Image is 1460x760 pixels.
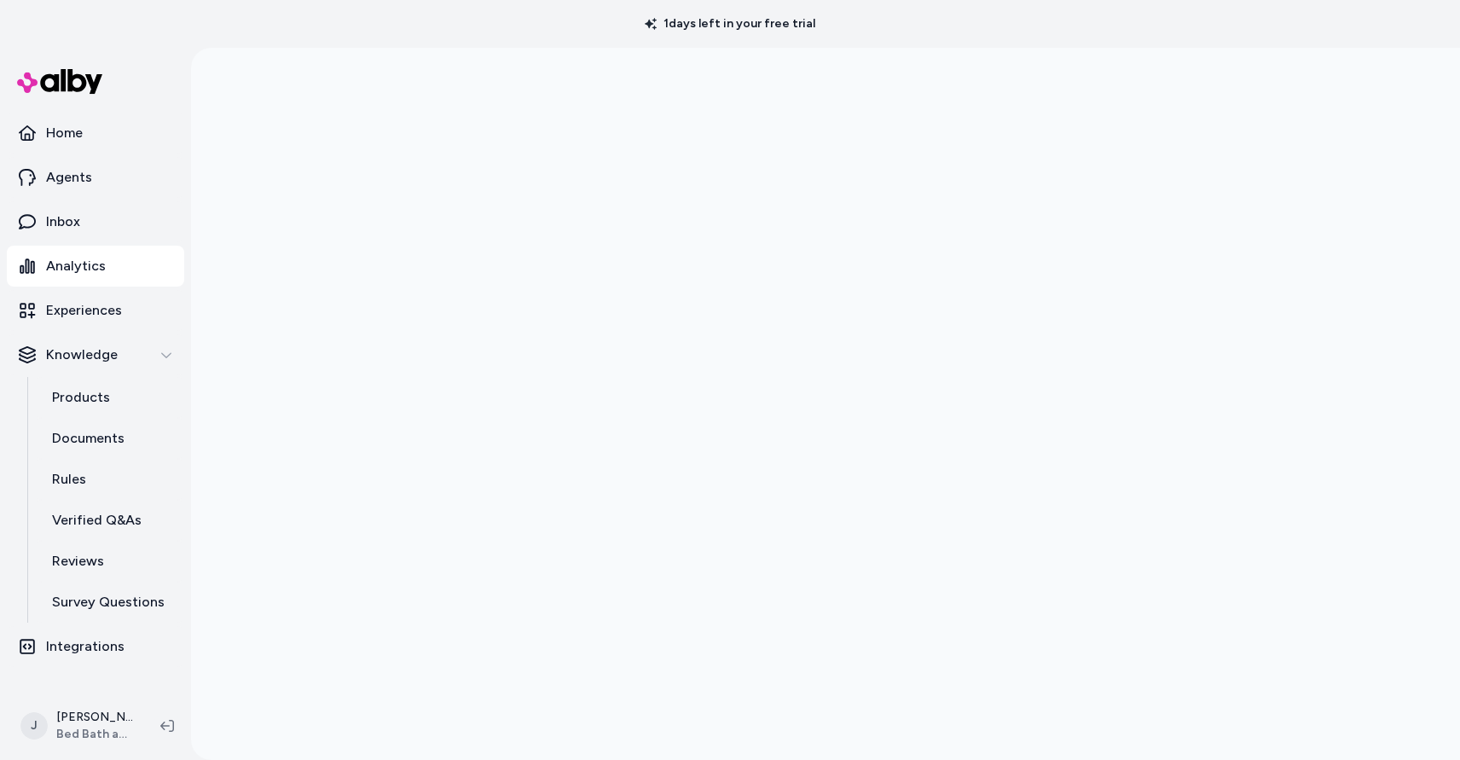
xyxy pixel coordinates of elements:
[35,418,184,459] a: Documents
[52,510,142,531] p: Verified Q&As
[52,592,165,612] p: Survey Questions
[7,246,184,287] a: Analytics
[634,15,826,32] p: 1 days left in your free trial
[17,69,102,94] img: alby Logo
[7,626,184,667] a: Integrations
[46,123,83,143] p: Home
[52,428,125,449] p: Documents
[20,712,48,740] span: J
[56,726,133,743] span: Bed Bath and Beyond
[7,157,184,198] a: Agents
[52,551,104,571] p: Reviews
[46,300,122,321] p: Experiences
[7,113,184,154] a: Home
[7,290,184,331] a: Experiences
[35,459,184,500] a: Rules
[52,469,86,490] p: Rules
[10,699,147,753] button: J[PERSON_NAME]Bed Bath and Beyond
[7,201,184,242] a: Inbox
[46,212,80,232] p: Inbox
[46,256,106,276] p: Analytics
[52,387,110,408] p: Products
[35,377,184,418] a: Products
[35,582,184,623] a: Survey Questions
[46,636,125,657] p: Integrations
[7,334,184,375] button: Knowledge
[46,167,92,188] p: Agents
[35,500,184,541] a: Verified Q&As
[35,541,184,582] a: Reviews
[56,709,133,726] p: [PERSON_NAME]
[46,345,118,365] p: Knowledge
